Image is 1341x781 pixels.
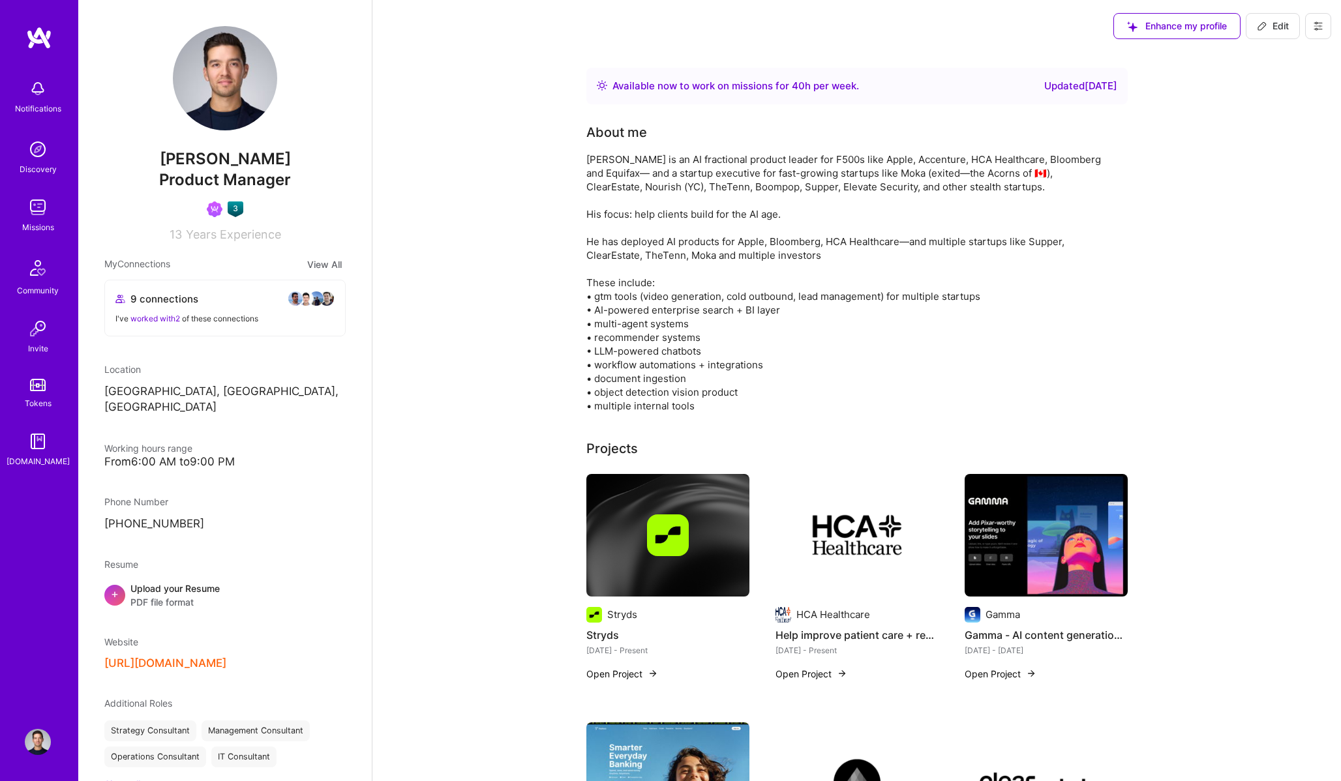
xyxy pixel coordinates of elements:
[586,123,647,142] div: About me
[648,668,658,679] img: arrow-right
[186,228,281,241] span: Years Experience
[170,228,182,241] span: 13
[130,292,198,306] span: 9 connections
[792,80,805,92] span: 40
[1246,13,1300,39] button: Edit
[104,516,346,532] p: [PHONE_NUMBER]
[104,582,346,609] div: +Upload your ResumePDF file format
[1026,668,1036,679] img: arrow-right
[965,626,1128,643] h4: Gamma - AI content generation - 50m ARR profitable startup
[965,607,980,623] img: Company logo
[586,153,1108,413] div: [PERSON_NAME] is an AI fractional product leader for F500s like Apple, Accenture, HCA Healthcare,...
[288,291,303,306] img: avatar
[965,474,1128,597] img: Gamma - AI content generation - 50m ARR profitable startup
[607,608,637,621] div: Stryds
[207,201,222,217] img: Been on Mission
[115,312,335,325] div: I've of these connections
[130,314,180,323] span: worked with 2
[586,626,749,643] h4: Stryds
[586,667,658,681] button: Open Project
[1044,78,1117,94] div: Updated [DATE]
[776,607,791,623] img: Company logo
[104,149,346,169] span: [PERSON_NAME]
[25,316,51,342] img: Invite
[104,362,346,376] div: Location
[20,162,57,176] div: Discovery
[104,280,346,336] button: 9 connectionsavataravataravataravatarI've worked with2 of these connections
[319,291,335,306] img: avatar
[104,698,172,709] span: Additional Roles
[25,729,51,755] img: User Avatar
[647,514,689,556] img: Company logo
[303,257,346,272] button: View All
[586,439,638,458] div: Projects
[104,656,226,670] button: [URL][DOMAIN_NAME]
[104,455,346,469] div: From 6:00 AM to 9:00 PM
[986,608,1020,621] div: Gamma
[1127,20,1227,33] span: Enhance my profile
[104,720,196,741] div: Strategy Consultant
[25,76,51,102] img: bell
[586,643,749,657] div: [DATE] - Present
[104,496,168,507] span: Phone Number
[25,136,51,162] img: discovery
[965,643,1128,657] div: [DATE] - [DATE]
[22,220,54,234] div: Missions
[130,595,220,609] span: PDF file format
[298,291,314,306] img: avatar
[965,667,1036,681] button: Open Project
[211,746,277,767] div: IT Consultant
[111,587,119,600] span: +
[15,102,61,115] div: Notifications
[130,582,220,609] div: Upload your Resume
[776,474,939,597] img: Help improve patient care + reduce nurse overwhelm
[25,396,52,410] div: Tokens
[17,284,59,297] div: Community
[159,170,291,189] span: Product Manager
[30,379,46,391] img: tokens
[173,26,277,130] img: User Avatar
[1113,13,1241,39] button: Enhance my profile
[25,428,51,454] img: guide book
[104,384,346,415] p: [GEOGRAPHIC_DATA], [GEOGRAPHIC_DATA], [GEOGRAPHIC_DATA]
[115,294,125,304] i: icon Collaborator
[104,746,206,767] div: Operations Consultant
[309,291,324,306] img: avatar
[1257,20,1289,33] span: Edit
[586,607,602,623] img: Company logo
[28,342,48,355] div: Invite
[612,78,859,94] div: Available now to work on missions for h per week .
[22,252,53,284] img: Community
[1127,22,1138,32] i: icon SuggestedTeams
[26,26,52,50] img: logo
[104,559,138,570] span: Resume
[104,257,170,272] span: My Connections
[104,443,192,454] span: Working hours range
[837,668,847,679] img: arrow-right
[597,80,607,91] img: Availability
[22,729,54,755] a: User Avatar
[586,474,749,597] img: cover
[776,667,847,681] button: Open Project
[202,720,310,741] div: Management Consultant
[776,626,939,643] h4: Help improve patient care + reduce nurse overwhelm
[25,194,51,220] img: teamwork
[796,608,870,621] div: HCA Healthcare
[776,643,939,657] div: [DATE] - Present
[104,636,138,647] span: Website
[7,454,70,468] div: [DOMAIN_NAME]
